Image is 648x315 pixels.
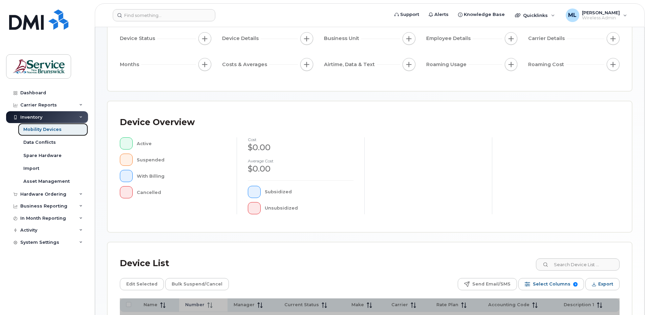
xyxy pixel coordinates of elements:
[222,35,261,42] span: Device Details
[120,114,195,131] div: Device Overview
[582,15,620,21] span: Wireless Admin
[126,279,157,289] span: Edit Selected
[453,8,510,21] a: Knowledge Base
[120,255,169,272] div: Device List
[248,137,353,142] h4: cost
[533,279,570,289] span: Select Columns
[434,11,449,18] span: Alerts
[568,11,577,19] span: ML
[120,61,141,68] span: Months
[324,35,361,42] span: Business Unit
[324,61,377,68] span: Airtime, Data & Text
[598,279,613,289] span: Export
[573,282,578,287] span: 9
[248,142,353,153] div: $0.00
[585,278,620,290] button: Export
[426,61,469,68] span: Roaming Usage
[222,61,269,68] span: Costs & Averages
[426,35,473,42] span: Employee Details
[390,8,424,21] a: Support
[424,8,453,21] a: Alerts
[172,279,222,289] span: Bulk Suspend/Cancel
[528,61,566,68] span: Roaming Cost
[400,11,419,18] span: Support
[137,170,226,182] div: With Billing
[582,10,620,15] span: [PERSON_NAME]
[113,9,215,21] input: Find something...
[510,8,560,22] div: Quicklinks
[472,279,511,289] span: Send Email/SMS
[561,8,632,22] div: Marc-Andre Laforge
[248,163,353,175] div: $0.00
[137,154,226,166] div: Suspended
[248,159,353,163] h4: Average cost
[120,278,164,290] button: Edit Selected
[137,186,226,198] div: Cancelled
[464,11,505,18] span: Knowledge Base
[523,13,548,18] span: Quicklinks
[165,278,229,290] button: Bulk Suspend/Cancel
[536,258,620,271] input: Search Device List ...
[265,202,354,214] div: Unsubsidized
[265,186,354,198] div: Subsidized
[458,278,517,290] button: Send Email/SMS
[518,278,584,290] button: Select Columns 9
[120,35,157,42] span: Device Status
[137,137,226,150] div: Active
[528,35,567,42] span: Carrier Details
